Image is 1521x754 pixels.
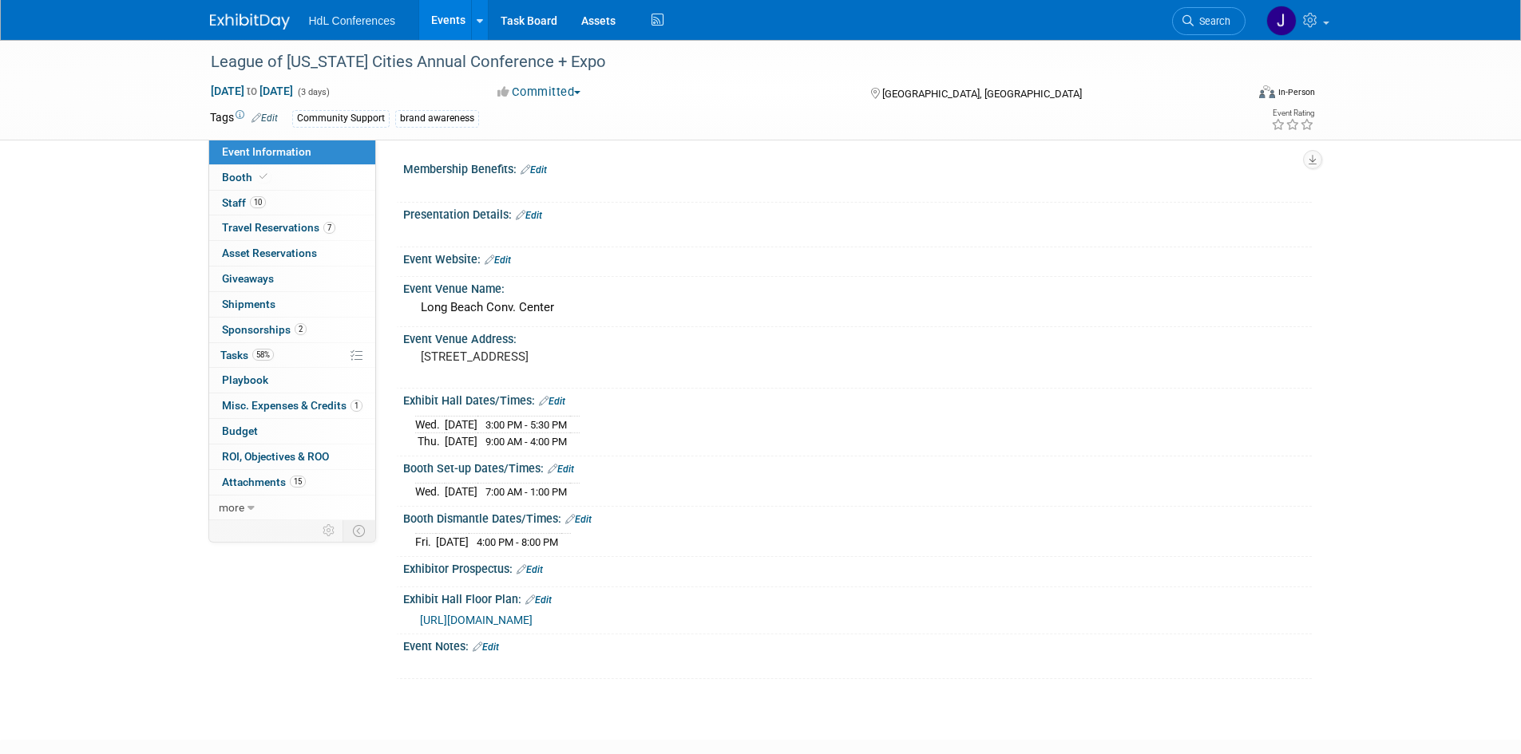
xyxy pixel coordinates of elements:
a: Attachments15 [209,470,375,495]
span: Budget [222,424,258,437]
a: Booth [209,165,375,190]
a: Travel Reservations7 [209,215,375,240]
a: Edit [252,113,278,124]
span: Asset Reservations [222,247,317,259]
span: Search [1194,15,1230,27]
button: Committed [492,84,587,101]
td: [DATE] [445,416,477,433]
img: ExhibitDay [210,14,290,30]
a: Edit [548,464,574,475]
a: Giveaways [209,266,375,291]
pre: [STREET_ADDRESS] [421,349,764,364]
span: 9:00 AM - 4:00 PM [485,436,567,448]
span: 2 [295,323,307,335]
a: Search [1172,7,1246,35]
div: Booth Set-up Dates/Times: [403,456,1312,477]
a: Staff10 [209,191,375,215]
div: Booth Dismantle Dates/Times: [403,507,1312,527]
td: Thu. [415,433,445,450]
a: ROI, Objectives & ROO [209,444,375,469]
a: Event Information [209,140,375,164]
td: [DATE] [445,433,477,450]
td: Personalize Event Tab Strip [315,520,343,541]
td: Wed. [415,416,445,433]
span: Event Information [222,145,311,158]
a: Edit [516,210,542,221]
a: Budget [209,419,375,444]
a: Shipments [209,292,375,317]
div: Event Notes: [403,634,1312,655]
i: Booth reservation complete [259,172,267,181]
span: Playbook [222,373,268,386]
span: Sponsorships [222,323,307,336]
a: Edit [517,564,543,575]
a: Edit [525,594,552,606]
span: 58% [252,349,274,361]
div: Membership Benefits: [403,157,1312,178]
span: 3:00 PM - 5:30 PM [485,419,567,431]
td: Fri. [415,534,436,551]
a: Edit [485,255,511,266]
a: Edit [473,641,499,653]
span: ROI, Objectives & ROO [222,450,329,463]
div: Event Format [1151,83,1316,107]
div: Exhibit Hall Dates/Times: [403,389,1312,409]
img: Johnny Nguyen [1266,6,1297,36]
span: 4:00 PM - 8:00 PM [477,536,558,548]
span: to [244,85,259,97]
div: Exhibit Hall Floor Plan: [403,587,1312,608]
img: Format-Inperson.png [1259,85,1275,98]
span: Shipments [222,298,275,310]
div: Community Support [292,110,390,127]
a: Sponsorships2 [209,318,375,342]
a: Misc. Expenses & Credits1 [209,393,375,418]
span: Booth [222,171,271,184]
div: In-Person [1277,86,1315,98]
a: [URL][DOMAIN_NAME] [420,614,533,626]
td: Toggle Event Tabs [343,520,375,541]
span: Giveaways [222,272,274,285]
span: Misc. Expenses & Credits [222,399,362,412]
a: Asset Reservations [209,241,375,266]
td: Tags [210,109,278,128]
a: Edit [539,396,565,407]
div: brand awareness [395,110,479,127]
td: [DATE] [445,484,477,500]
a: Playbook [209,368,375,393]
td: [DATE] [436,534,469,551]
span: 7 [323,222,335,234]
span: Attachments [222,476,306,488]
a: Edit [565,514,592,525]
span: [GEOGRAPHIC_DATA], [GEOGRAPHIC_DATA] [882,88,1082,100]
span: HdL Conferences [309,14,395,27]
span: Tasks [220,349,274,361]
a: Tasks58% [209,343,375,368]
span: [DATE] [DATE] [210,84,294,98]
div: Event Rating [1271,109,1314,117]
span: 1 [351,400,362,412]
div: Event Venue Name: [403,277,1312,297]
span: Staff [222,196,266,209]
a: more [209,495,375,520]
span: (3 days) [296,87,330,97]
span: 15 [290,476,306,488]
span: more [219,501,244,514]
div: Event Venue Address: [403,327,1312,347]
span: 10 [250,196,266,208]
span: 7:00 AM - 1:00 PM [485,486,567,498]
a: Edit [521,164,547,176]
div: League of [US_STATE] Cities Annual Conference + Expo [205,48,1222,77]
div: Exhibitor Prospectus: [403,557,1312,578]
div: Presentation Details: [403,203,1312,223]
div: Long Beach Conv. Center [415,295,1300,320]
td: Wed. [415,484,445,500]
div: Event Website: [403,247,1312,268]
span: Travel Reservations [222,221,335,234]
